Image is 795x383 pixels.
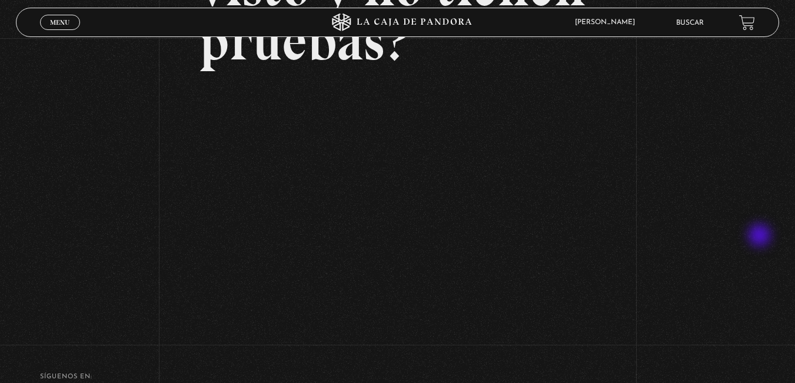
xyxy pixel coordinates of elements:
[569,19,647,26] span: [PERSON_NAME]
[739,15,755,31] a: View your shopping cart
[46,29,74,37] span: Cerrar
[40,374,756,380] h4: SÍguenos en:
[676,19,704,26] a: Buscar
[50,19,69,26] span: Menu
[199,86,596,309] iframe: Dailymotion video player – Que juras haber visto y no tienes pruebas (98)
